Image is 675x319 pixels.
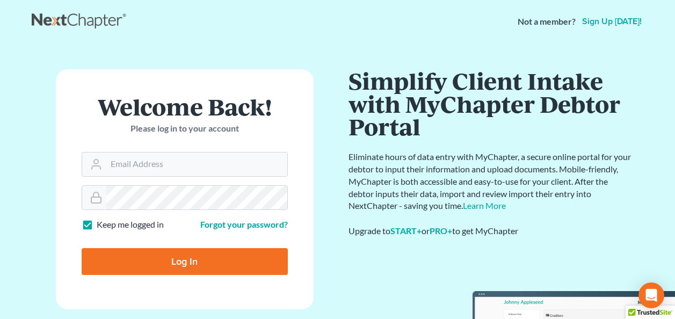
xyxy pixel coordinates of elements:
[580,17,644,26] a: Sign up [DATE]!
[463,200,506,211] a: Learn More
[638,282,664,308] div: Open Intercom Messenger
[430,226,452,236] a: PRO+
[82,248,288,275] input: Log In
[200,219,288,229] a: Forgot your password?
[82,95,288,118] h1: Welcome Back!
[97,219,164,231] label: Keep me logged in
[349,69,633,138] h1: Simplify Client Intake with MyChapter Debtor Portal
[349,225,633,237] div: Upgrade to or to get MyChapter
[349,151,633,212] p: Eliminate hours of data entry with MyChapter, a secure online portal for your debtor to input the...
[106,153,287,176] input: Email Address
[518,16,576,28] strong: Not a member?
[82,122,288,135] p: Please log in to your account
[390,226,422,236] a: START+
